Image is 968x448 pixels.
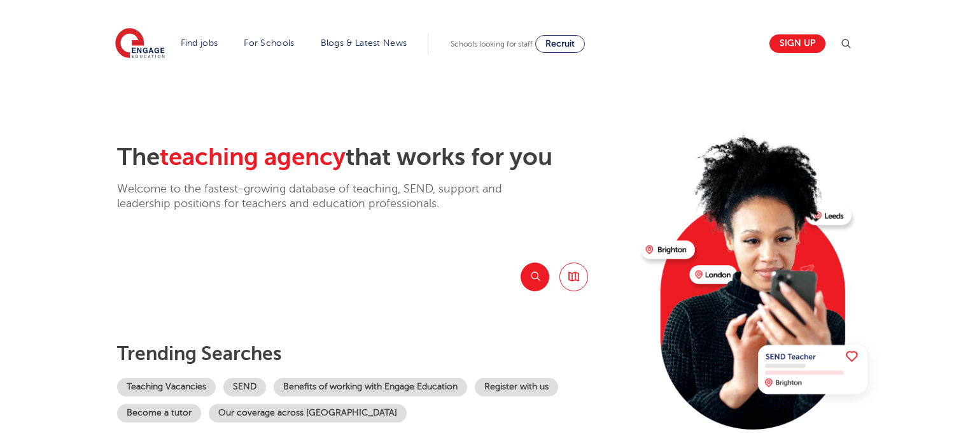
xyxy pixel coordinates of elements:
a: Teaching Vacancies [117,378,216,396]
a: Benefits of working with Engage Education [274,378,467,396]
a: Become a tutor [117,404,201,423]
button: Search [521,263,549,291]
a: Blogs & Latest News [321,38,407,48]
a: Recruit [535,35,585,53]
a: SEND [223,378,266,396]
a: For Schools [244,38,294,48]
a: Register with us [475,378,558,396]
span: Schools looking for staff [451,40,533,48]
img: Engage Education [115,28,165,60]
a: Sign up [769,34,825,53]
a: Find jobs [181,38,218,48]
span: Recruit [545,39,575,48]
a: Our coverage across [GEOGRAPHIC_DATA] [209,404,407,423]
p: Welcome to the fastest-growing database of teaching, SEND, support and leadership positions for t... [117,182,537,212]
span: teaching agency [160,143,346,171]
h2: The that works for you [117,143,631,172]
p: Trending searches [117,342,631,365]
